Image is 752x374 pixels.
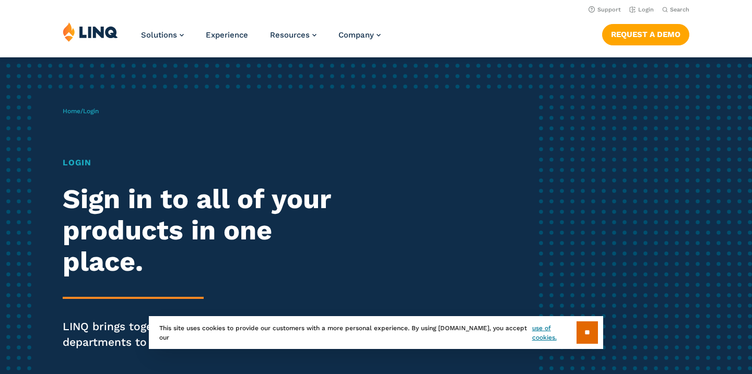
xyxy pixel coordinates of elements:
[63,156,352,169] h1: Login
[63,184,352,277] h2: Sign in to all of your products in one place.
[629,6,654,13] a: Login
[63,319,352,350] p: LINQ brings together students, parents and all your departments to improve efficiency and transpa...
[670,6,689,13] span: Search
[270,30,316,40] a: Resources
[141,30,177,40] span: Solutions
[63,107,80,115] a: Home
[589,6,621,13] a: Support
[532,323,577,342] a: use of cookies.
[83,107,99,115] span: Login
[141,22,381,56] nav: Primary Navigation
[206,30,248,40] a: Experience
[662,6,689,14] button: Open Search Bar
[338,30,381,40] a: Company
[602,24,689,45] a: Request a Demo
[602,22,689,45] nav: Button Navigation
[270,30,310,40] span: Resources
[149,316,603,349] div: This site uses cookies to provide our customers with a more personal experience. By using [DOMAIN...
[338,30,374,40] span: Company
[63,22,118,42] img: LINQ | K‑12 Software
[63,107,99,115] span: /
[141,30,184,40] a: Solutions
